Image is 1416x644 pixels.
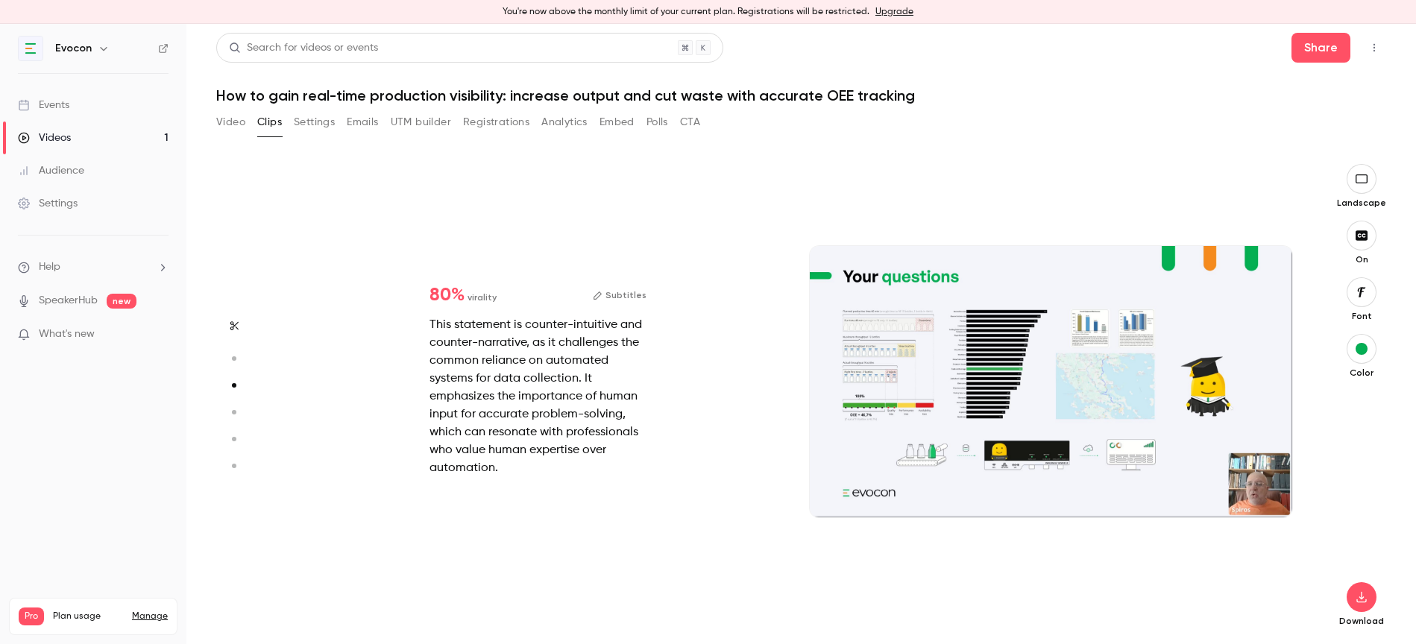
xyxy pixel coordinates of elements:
h1: How to gain real-time production visibility: increase output and cut waste with accurate OEE trac... [216,86,1386,104]
span: What's new [39,326,95,342]
span: 80 % [429,286,465,304]
button: Settings [294,110,335,134]
div: Search for videos or events [229,40,378,56]
div: Videos [18,130,71,145]
button: Share [1291,33,1350,63]
div: Events [18,98,69,113]
iframe: Noticeable Trigger [151,328,169,341]
p: Font [1338,310,1385,322]
a: Upgrade [875,6,913,18]
button: Clips [257,110,282,134]
span: new [107,294,136,309]
button: UTM builder [391,110,451,134]
li: help-dropdown-opener [18,259,169,275]
img: Evocon [19,37,43,60]
button: Emails [347,110,378,134]
p: Color [1338,367,1385,379]
p: On [1338,253,1385,265]
span: Help [39,259,60,275]
button: Analytics [541,110,588,134]
span: Plan usage [53,610,123,622]
div: Settings [18,196,78,211]
h6: Evocon [55,41,92,56]
button: Polls [646,110,668,134]
p: Download [1338,615,1385,627]
a: SpeakerHub [39,293,98,309]
button: CTA [680,110,700,134]
button: Top Bar Actions [1362,36,1386,60]
div: Audience [18,163,84,178]
p: Landscape [1337,197,1386,209]
a: Manage [132,610,168,622]
span: virality [468,291,497,304]
div: This statement is counter-intuitive and counter-narrative, as it challenges the common reliance o... [429,316,646,477]
button: Registrations [463,110,529,134]
span: Pro [19,607,44,625]
button: Embed [600,110,635,134]
button: Subtitles [593,286,646,304]
button: Video [216,110,245,134]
